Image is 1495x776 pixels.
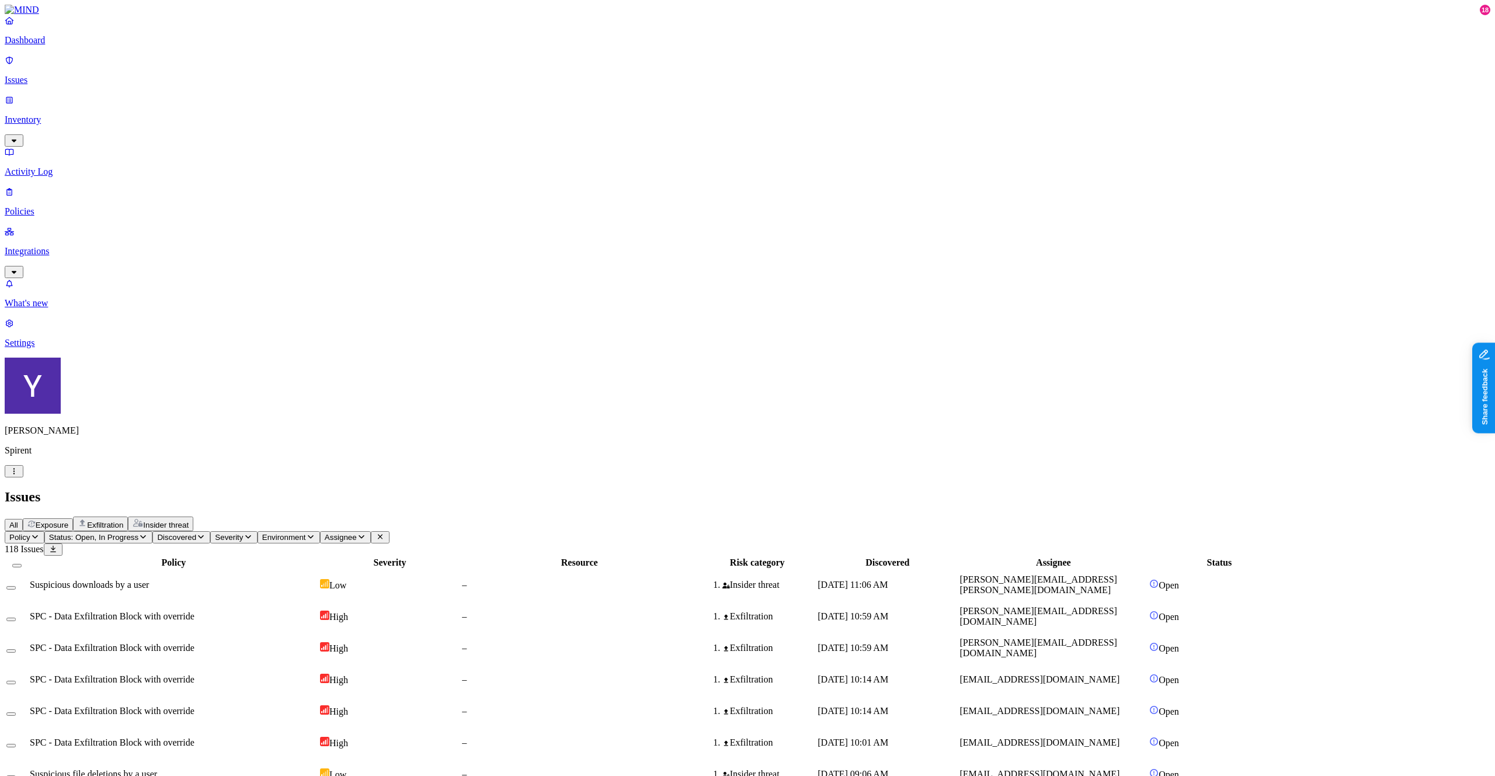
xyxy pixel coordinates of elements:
[329,706,348,716] span: High
[960,557,1148,568] div: Assignee
[722,580,815,590] div: Insider threat
[5,15,1490,46] a: Dashboard
[5,5,39,15] img: MIND
[6,744,16,747] button: Select row
[5,75,1490,85] p: Issues
[960,638,1117,658] span: [PERSON_NAME][EMAIL_ADDRESS][DOMAIN_NAME]
[1159,675,1179,685] span: Open
[320,737,329,746] img: severity-high
[12,564,22,567] button: Select all
[320,579,329,588] img: severity-low
[1149,674,1159,683] img: status-open
[462,643,467,653] span: –
[87,521,123,529] span: Exfiltration
[5,115,1490,125] p: Inventory
[1159,580,1179,590] span: Open
[6,681,16,684] button: Select row
[30,674,194,684] span: SPC - Data Exfiltration Block with override
[320,705,329,715] img: severity-high
[960,574,1117,595] span: [PERSON_NAME][EMAIL_ADDRESS][PERSON_NAME][DOMAIN_NAME]
[1149,737,1159,746] img: status-open
[320,642,329,652] img: severity-high
[818,557,957,568] div: Discovered
[262,533,306,542] span: Environment
[6,649,16,653] button: Select row
[1149,642,1159,652] img: status-open
[699,557,815,568] div: Risk category
[6,712,16,716] button: Select row
[5,246,1490,257] p: Integrations
[462,737,467,747] span: –
[462,674,467,684] span: –
[1159,612,1179,622] span: Open
[462,557,697,568] div: Resource
[1159,706,1179,716] span: Open
[6,618,16,621] button: Select row
[143,521,189,529] span: Insider threat
[5,55,1490,85] a: Issues
[215,533,243,542] span: Severity
[818,643,888,653] span: [DATE] 10:59 AM
[5,35,1490,46] p: Dashboard
[722,611,815,622] div: Exfiltration
[5,206,1490,217] p: Policies
[960,606,1117,626] span: [PERSON_NAME][EMAIL_ADDRESS][DOMAIN_NAME]
[30,643,194,653] span: SPC - Data Exfiltration Block with override
[1149,705,1159,715] img: status-open
[722,674,815,685] div: Exfiltration
[5,186,1490,217] a: Policies
[329,738,348,748] span: High
[30,611,194,621] span: SPC - Data Exfiltration Block with override
[5,5,1490,15] a: MIND
[1149,579,1159,588] img: status-open
[462,706,467,716] span: –
[5,278,1490,309] a: What's new
[722,643,815,653] div: Exfiltration
[320,557,460,568] div: Severity
[818,580,888,590] span: [DATE] 11:06 AM
[329,612,348,622] span: High
[5,358,61,414] img: Yana Orhov
[818,611,888,621] span: [DATE] 10:59 AM
[320,674,329,683] img: severity-high
[722,737,815,748] div: Exfiltration
[462,580,467,590] span: –
[818,737,888,747] span: [DATE] 10:01 AM
[6,586,16,590] button: Select row
[30,737,194,747] span: SPC - Data Exfiltration Block with override
[818,706,888,716] span: [DATE] 10:14 AM
[5,318,1490,348] a: Settings
[1159,738,1179,748] span: Open
[325,533,357,542] span: Assignee
[49,533,138,542] span: Status: Open, In Progress
[1159,643,1179,653] span: Open
[5,445,1490,456] p: Spirent
[960,674,1120,684] span: [EMAIL_ADDRESS][DOMAIN_NAME]
[30,580,149,590] span: Suspicious downloads by a user
[462,611,467,621] span: –
[30,557,318,568] div: Policy
[818,674,888,684] span: [DATE] 10:14 AM
[329,643,348,653] span: High
[1149,557,1289,568] div: Status
[329,580,346,590] span: Low
[960,737,1120,747] span: [EMAIL_ADDRESS][DOMAIN_NAME]
[722,706,815,716] div: Exfiltration
[5,338,1490,348] p: Settings
[9,533,30,542] span: Policy
[320,611,329,620] img: severity-high
[5,167,1490,177] p: Activity Log
[5,425,1490,436] p: [PERSON_NAME]
[30,706,194,716] span: SPC - Data Exfiltration Block with override
[960,706,1120,716] span: [EMAIL_ADDRESS][DOMAIN_NAME]
[5,544,44,554] span: 118 Issues
[1149,611,1159,620] img: status-open
[5,226,1490,276] a: Integrations
[36,521,68,529] span: Exposure
[5,95,1490,145] a: Inventory
[5,147,1490,177] a: Activity Log
[5,298,1490,309] p: What's new
[9,521,18,529] span: All
[329,675,348,685] span: High
[5,489,1490,505] h2: Issues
